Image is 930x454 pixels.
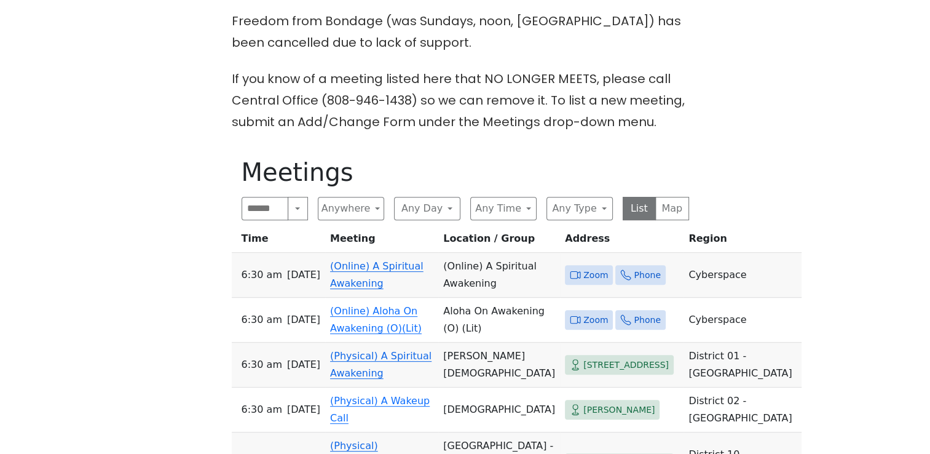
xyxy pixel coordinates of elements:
[318,197,384,220] button: Anywhere
[394,197,460,220] button: Any Day
[583,268,608,283] span: Zoom
[560,230,684,253] th: Address
[583,357,669,373] span: [STREET_ADDRESS]
[438,253,560,298] td: (Online) A Spiritual Awakening
[287,401,320,418] span: [DATE]
[684,298,802,343] td: Cyberspace
[232,68,699,133] p: If you know of a meeting listed here that NO LONGER MEETS, please call Central Office (808-946-14...
[634,313,660,328] span: Phone
[546,197,613,220] button: Any Type
[330,260,424,289] a: (Online) A Spiritual Awakening
[330,305,422,334] a: (Online) Aloha On Awakening (O)(Lit)
[438,388,560,432] td: [DEMOGRAPHIC_DATA]
[242,266,282,284] span: 6:30 AM
[242,311,282,329] span: 6:30 AM
[684,388,802,432] td: District 02 - [GEOGRAPHIC_DATA]
[583,313,608,328] span: Zoom
[634,268,660,283] span: Phone
[325,230,438,253] th: Meeting
[330,395,430,424] a: (Physical) A Wakeup Call
[242,197,289,220] input: Search
[287,266,320,284] span: [DATE]
[470,197,537,220] button: Any Time
[655,197,689,220] button: Map
[684,343,802,388] td: District 01 - [GEOGRAPHIC_DATA]
[583,402,655,418] span: [PERSON_NAME]
[623,197,656,220] button: List
[438,298,560,343] td: Aloha On Awakening (O) (Lit)
[232,10,699,54] p: Freedom from Bondage (was Sundays, noon, [GEOGRAPHIC_DATA]) has been cancelled due to lack of sup...
[288,197,307,220] button: Search
[438,230,560,253] th: Location / Group
[287,356,320,373] span: [DATE]
[232,230,326,253] th: Time
[242,356,282,373] span: 6:30 AM
[684,253,802,298] td: Cyberspace
[287,311,320,329] span: [DATE]
[242,401,282,418] span: 6:30 AM
[438,343,560,388] td: [PERSON_NAME][DEMOGRAPHIC_DATA]
[330,350,432,379] a: (Physical) A Spiritual Awakening
[242,157,689,187] h1: Meetings
[684,230,802,253] th: Region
